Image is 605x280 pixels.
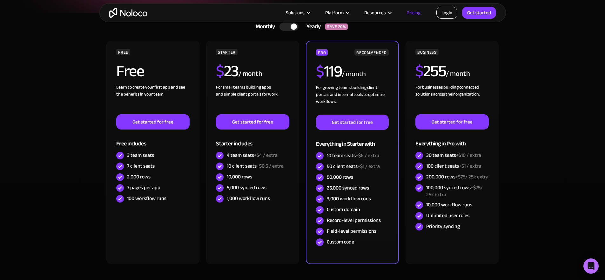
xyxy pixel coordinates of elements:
div: RECOMMENDED [354,49,388,56]
div: 100 workflow runs [127,195,166,202]
div: Field-level permissions [327,228,376,235]
div: Starter includes [216,130,289,150]
div: SAVE 20% [325,23,348,30]
a: home [109,8,147,18]
div: Custom code [327,238,354,245]
h2: 23 [216,63,239,79]
div: / month [239,69,262,79]
div: Resources [364,9,386,17]
div: / month [446,69,470,79]
div: Learn to create your first app and see the benefits in your team ‍ [116,84,189,114]
div: / month [342,69,366,79]
div: Platform [325,9,344,17]
div: 100,000 synced rows [426,184,488,198]
div: Open Intercom Messenger [583,258,599,274]
span: +$10 / extra [456,150,481,160]
div: STARTER [216,49,237,55]
div: Platform [317,9,356,17]
span: $ [216,56,224,86]
div: Monthly [248,22,280,31]
h2: 255 [415,63,446,79]
div: For growing teams building client portals and internal tools to optimize workflows. [316,84,388,115]
div: Free includes [116,130,189,150]
div: 10 team seats [327,152,379,159]
div: Yearly [299,22,325,31]
div: Record-level permissions [327,217,381,224]
div: 50 client seats [327,163,380,170]
div: Everything in Pro with [415,130,488,150]
a: Get started for free [116,114,189,130]
div: 10,000 workflow runs [426,201,472,208]
span: +$6 / extra [356,151,379,160]
div: PRO [316,49,328,56]
span: +$1 / extra [358,162,380,171]
div: Custom domain [327,206,360,213]
a: Get started for free [316,115,388,130]
div: 7 pages per app [127,184,160,191]
div: 200,000 rows [426,173,488,180]
div: 4 team seats [227,152,278,159]
div: Resources [356,9,399,17]
span: +$0.5 / extra [257,161,284,171]
span: $ [415,56,423,86]
div: 10 client seats [227,163,284,170]
div: 7 client seats [127,163,155,170]
span: +$75/ 25k extra [426,183,483,199]
div: 10,000 rows [227,173,252,180]
span: +$75/ 25k extra [455,172,488,182]
div: 3 team seats [127,152,154,159]
a: Get started [462,7,496,19]
h2: 119 [316,63,342,79]
div: 50,000 rows [327,174,353,181]
a: Get started for free [216,114,289,130]
div: Unlimited user roles [426,212,469,219]
div: 100 client seats [426,163,481,170]
span: $ [316,57,324,86]
a: Pricing [399,9,428,17]
div: 1,000 workflow runs [227,195,270,202]
h2: Free [116,63,144,79]
div: For businesses building connected solutions across their organization. ‍ [415,84,488,114]
div: 30 team seats [426,152,481,159]
div: Everything in Starter with [316,130,388,150]
div: 3,000 workflow runs [327,195,371,202]
a: Login [436,7,457,19]
div: 25,000 synced rows [327,184,369,191]
div: FREE [116,49,130,55]
div: Solutions [286,9,305,17]
a: Get started for free [415,114,488,130]
div: For small teams building apps and simple client portals for work. ‍ [216,84,289,114]
div: Solutions [278,9,317,17]
div: 2,000 rows [127,173,151,180]
div: Priority syncing [426,223,460,230]
span: +$1 / extra [459,161,481,171]
span: +$4 / extra [254,150,278,160]
div: 5,000 synced rows [227,184,266,191]
div: BUSINESS [415,49,438,55]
